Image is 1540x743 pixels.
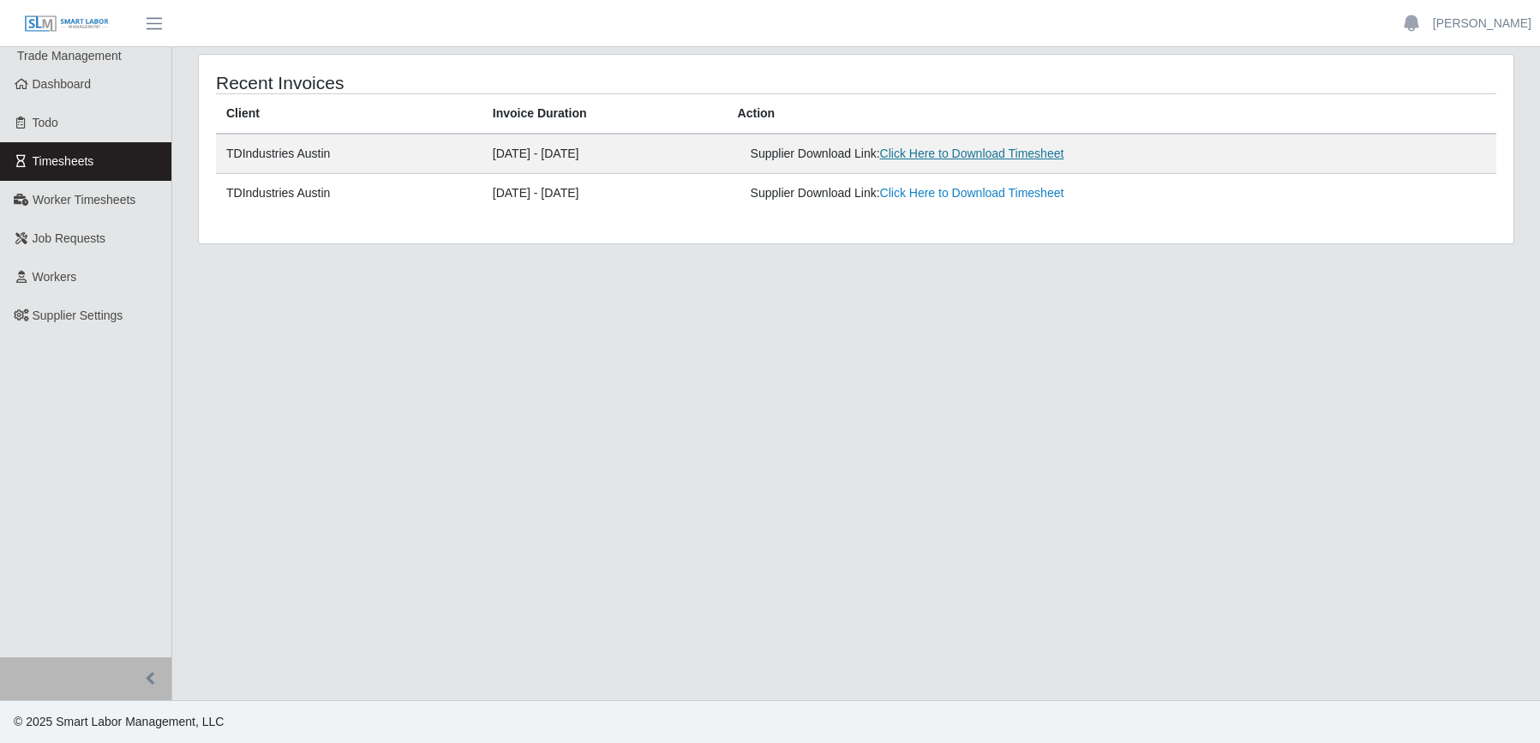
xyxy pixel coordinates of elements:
td: [DATE] - [DATE] [482,174,728,213]
a: Click Here to Download Timesheet [880,186,1064,200]
td: [DATE] - [DATE] [482,134,728,174]
div: Supplier Download Link: [751,184,1224,202]
span: © 2025 Smart Labor Management, LLC [14,715,224,728]
td: TDIndustries Austin [216,174,482,213]
span: Timesheets [33,154,94,168]
span: Workers [33,270,77,284]
img: SLM Logo [24,15,110,33]
h4: Recent Invoices [216,72,734,93]
div: Supplier Download Link: [751,145,1224,163]
a: [PERSON_NAME] [1433,15,1531,33]
a: Click Here to Download Timesheet [880,147,1064,160]
span: Supplier Settings [33,309,123,322]
span: Todo [33,116,58,129]
span: Worker Timesheets [33,193,135,207]
th: Action [728,94,1496,135]
th: Invoice Duration [482,94,728,135]
span: Dashboard [33,77,92,91]
span: Job Requests [33,231,106,245]
td: TDIndustries Austin [216,134,482,174]
th: Client [216,94,482,135]
span: Trade Management [17,49,122,63]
